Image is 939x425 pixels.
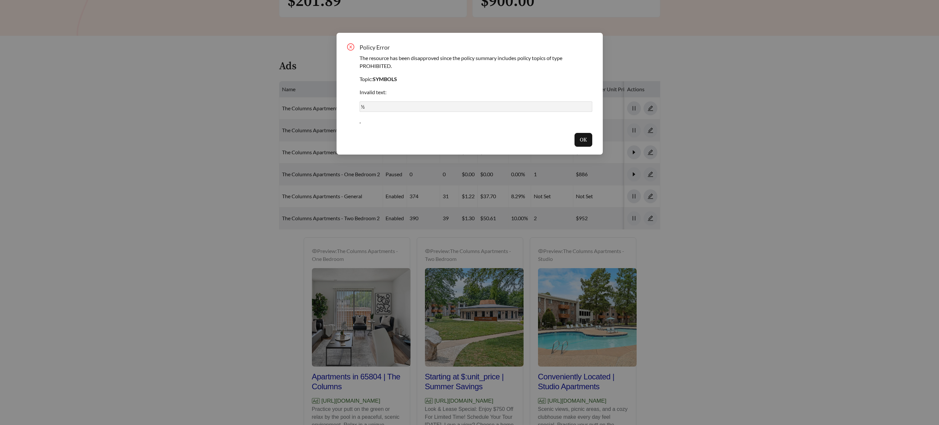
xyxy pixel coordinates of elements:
[360,88,592,96] div: Invalid text:
[360,43,592,52] span: Policy Error
[373,76,397,82] b: SYMBOLS
[360,75,592,83] div: Topic:
[347,43,354,51] span: close-circle
[360,54,592,125] div: ,
[360,101,592,112] div: ½
[360,54,592,70] div: The resource has been disapproved since the policy summary includes policy topics of type PROHIBI...
[575,133,592,147] button: OK
[580,136,587,144] span: OK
